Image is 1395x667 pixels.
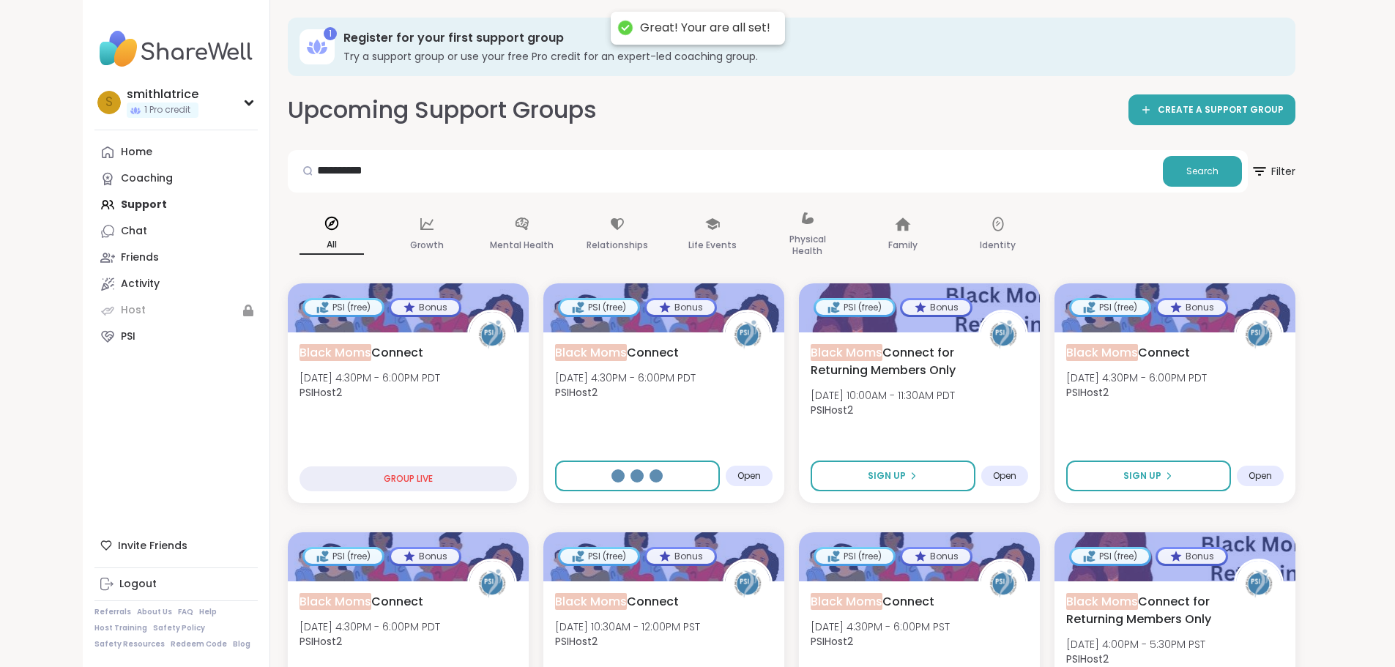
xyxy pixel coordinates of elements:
[300,466,517,491] div: GROUP LIVE
[1186,165,1219,178] span: Search
[1251,150,1295,193] button: Filter
[816,549,893,564] div: PSI (free)
[555,370,696,385] span: [DATE] 4:30PM - 6:00PM PDT
[94,245,258,271] a: Friends
[555,619,700,634] span: [DATE] 10:30AM - 12:00PM PST
[410,236,444,254] p: Growth
[469,561,515,606] img: PSIHost2
[555,344,627,361] span: Black Moms
[981,312,1026,357] img: PSIHost2
[640,21,770,36] div: Great! Your are all set!
[647,300,715,315] div: Bonus
[587,236,648,254] p: Relationships
[1066,652,1109,666] b: PSIHost2
[811,461,975,491] button: Sign Up
[144,104,190,116] span: 1 Pro credit
[555,593,679,611] span: Connect
[233,639,250,649] a: Blog
[560,300,638,315] div: PSI (free)
[868,469,906,482] span: Sign Up
[1071,549,1149,564] div: PSI (free)
[288,94,597,127] h2: Upcoming Support Groups
[178,607,193,617] a: FAQ
[300,370,440,385] span: [DATE] 4:30PM - 6:00PM PDT
[300,236,364,255] p: All
[94,271,258,297] a: Activity
[560,549,638,564] div: PSI (free)
[121,277,160,291] div: Activity
[324,27,337,40] div: 1
[811,388,955,403] span: [DATE] 10:00AM - 11:30AM PDT
[1249,470,1272,482] span: Open
[94,623,147,633] a: Host Training
[391,300,459,315] div: Bonus
[300,634,342,649] b: PSIHost2
[1236,312,1281,357] img: PSIHost2
[811,344,962,379] span: Connect for Returning Members Only
[105,93,113,112] span: s
[1066,593,1218,628] span: Connect for Returning Members Only
[688,236,737,254] p: Life Events
[725,561,770,606] img: PSIHost2
[888,236,918,254] p: Family
[811,403,853,417] b: PSIHost2
[993,470,1016,482] span: Open
[94,324,258,350] a: PSI
[94,571,258,597] a: Logout
[121,171,173,186] div: Coaching
[555,385,598,400] b: PSIHost2
[300,385,342,400] b: PSIHost2
[94,639,165,649] a: Safety Resources
[981,561,1026,606] img: PSIHost2
[1128,94,1295,125] a: CREATE A SUPPORT GROUP
[94,23,258,75] img: ShareWell Nav Logo
[94,165,258,192] a: Coaching
[121,303,146,318] div: Host
[555,344,679,362] span: Connect
[811,634,853,649] b: PSIHost2
[811,344,882,361] span: Black Moms
[1066,385,1109,400] b: PSIHost2
[725,312,770,357] img: PSIHost2
[1066,593,1138,610] span: Black Moms
[1066,637,1205,652] span: [DATE] 4:00PM - 5:30PM PST
[1158,549,1226,564] div: Bonus
[737,470,761,482] span: Open
[1123,469,1161,482] span: Sign Up
[811,593,882,610] span: Black Moms
[94,218,258,245] a: Chat
[1158,300,1226,315] div: Bonus
[94,139,258,165] a: Home
[811,619,950,634] span: [DATE] 4:30PM - 6:00PM PST
[343,30,1275,46] h3: Register for your first support group
[300,593,371,610] span: Black Moms
[121,250,159,265] div: Friends
[343,49,1275,64] h3: Try a support group or use your free Pro credit for an expert-led coaching group.
[127,86,198,103] div: smithlatrice
[305,549,382,564] div: PSI (free)
[555,634,598,649] b: PSIHost2
[300,593,423,611] span: Connect
[1066,344,1138,361] span: Black Moms
[94,607,131,617] a: Referrals
[902,549,970,564] div: Bonus
[121,224,147,239] div: Chat
[490,236,554,254] p: Mental Health
[94,297,258,324] a: Host
[300,344,423,362] span: Connect
[199,607,217,617] a: Help
[775,231,840,260] p: Physical Health
[1066,461,1231,491] button: Sign Up
[94,532,258,559] div: Invite Friends
[300,619,440,634] span: [DATE] 4:30PM - 6:00PM PDT
[305,300,382,315] div: PSI (free)
[121,329,135,344] div: PSI
[816,300,893,315] div: PSI (free)
[137,607,172,617] a: About Us
[902,300,970,315] div: Bonus
[1071,300,1149,315] div: PSI (free)
[1163,156,1242,187] button: Search
[171,639,227,649] a: Redeem Code
[469,312,515,357] img: PSIHost2
[391,549,459,564] div: Bonus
